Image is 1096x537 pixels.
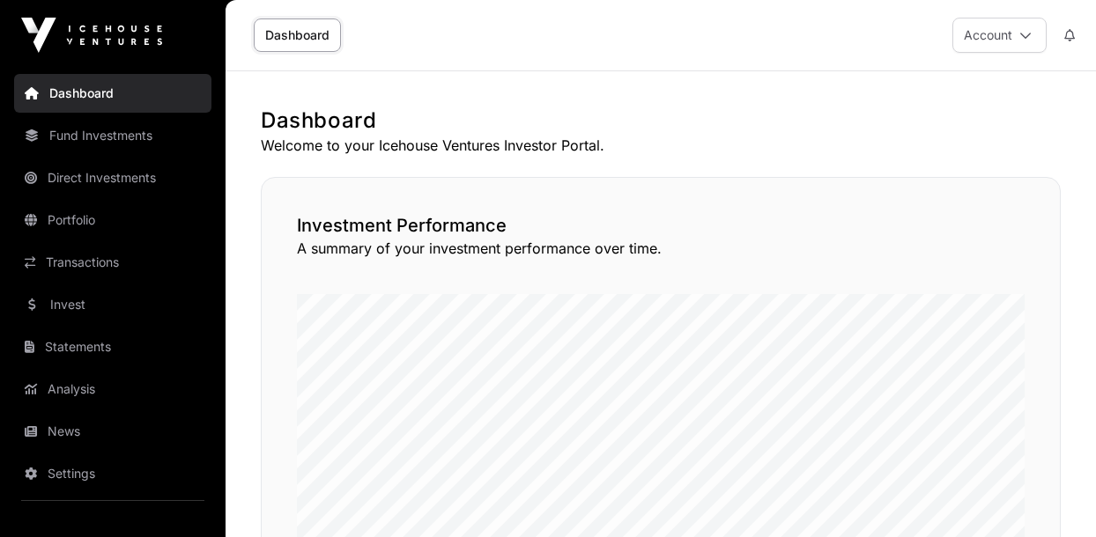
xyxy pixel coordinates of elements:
[14,158,211,197] a: Direct Investments
[14,201,211,239] a: Portfolio
[14,285,211,324] a: Invest
[14,116,211,155] a: Fund Investments
[14,370,211,408] a: Analysis
[14,74,211,113] a: Dashboard
[1008,452,1096,537] iframe: Chat Widget
[261,135,1061,156] p: Welcome to your Icehouse Ventures Investor Portal.
[297,238,1025,259] p: A summary of your investment performance over time.
[261,107,1061,135] h1: Dashboard
[297,213,1025,238] h2: Investment Performance
[952,18,1047,53] button: Account
[14,327,211,366] a: Statements
[14,412,211,451] a: News
[14,243,211,282] a: Transactions
[14,454,211,493] a: Settings
[254,18,341,52] a: Dashboard
[21,18,162,53] img: Icehouse Ventures Logo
